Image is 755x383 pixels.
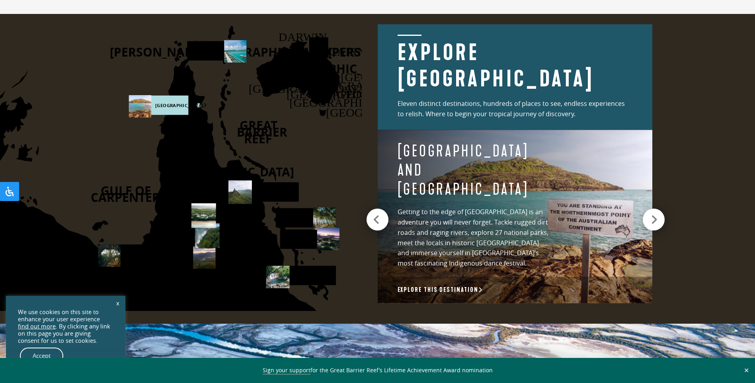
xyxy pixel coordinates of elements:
[91,190,172,206] text: CARPENTERIA
[172,170,240,187] text: PENINSULA
[263,366,310,375] a: Sign your support
[5,187,14,196] svg: Open Accessibility Panel
[326,106,448,119] text: [GEOGRAPHIC_DATA]
[240,117,277,133] text: GREAT
[100,183,150,199] text: GULF OF
[398,99,632,119] p: Eleven distinct destinations, hundreds of places to see, endless experiences to relish. Where to ...
[110,44,425,60] text: [PERSON_NAME][GEOGRAPHIC_DATA][PERSON_NAME]
[287,88,408,101] text: [GEOGRAPHIC_DATA]
[274,61,396,77] text: [GEOGRAPHIC_DATA]
[112,294,123,312] a: x
[398,142,550,199] h4: [GEOGRAPHIC_DATA] and [GEOGRAPHIC_DATA]
[278,30,327,43] text: DARWIN
[172,164,294,180] text: [GEOGRAPHIC_DATA]
[289,96,411,109] text: [GEOGRAPHIC_DATA]
[244,131,272,147] text: REEF
[310,79,432,92] text: [GEOGRAPHIC_DATA]
[398,207,550,269] p: Getting to the edge of [GEOGRAPHIC_DATA] is an adventure you will never forget. Tackle rugged dir...
[341,70,462,84] text: [GEOGRAPHIC_DATA]
[742,367,751,374] button: Close
[263,366,493,375] span: for the Great Barrier Reef’s Lifetime Achievement Award nomination
[18,309,113,344] div: We use cookies on this site to enhance your user experience . By clicking any link on this page y...
[398,35,632,92] h2: Explore [GEOGRAPHIC_DATA]
[248,82,370,95] text: [GEOGRAPHIC_DATA]
[18,323,56,330] a: find out more
[20,348,63,364] a: Accept
[398,286,483,294] a: Explore this destination
[237,124,287,140] text: BARRIER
